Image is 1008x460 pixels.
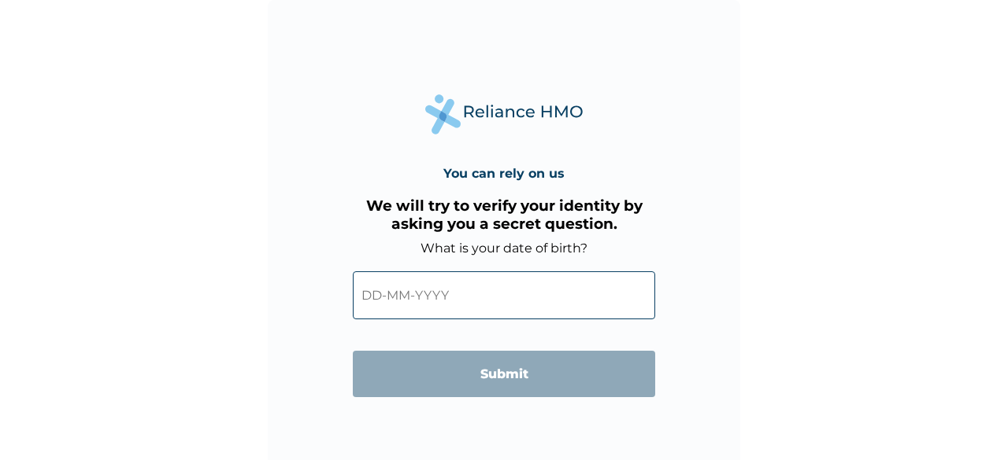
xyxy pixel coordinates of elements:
[353,351,655,397] input: Submit
[421,241,587,256] label: What is your date of birth?
[443,166,565,181] h4: You can rely on us
[353,271,655,319] input: DD-MM-YYYY
[353,197,655,233] h3: We will try to verify your identity by asking you a secret question.
[425,94,583,134] img: Reliance Health's Logo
